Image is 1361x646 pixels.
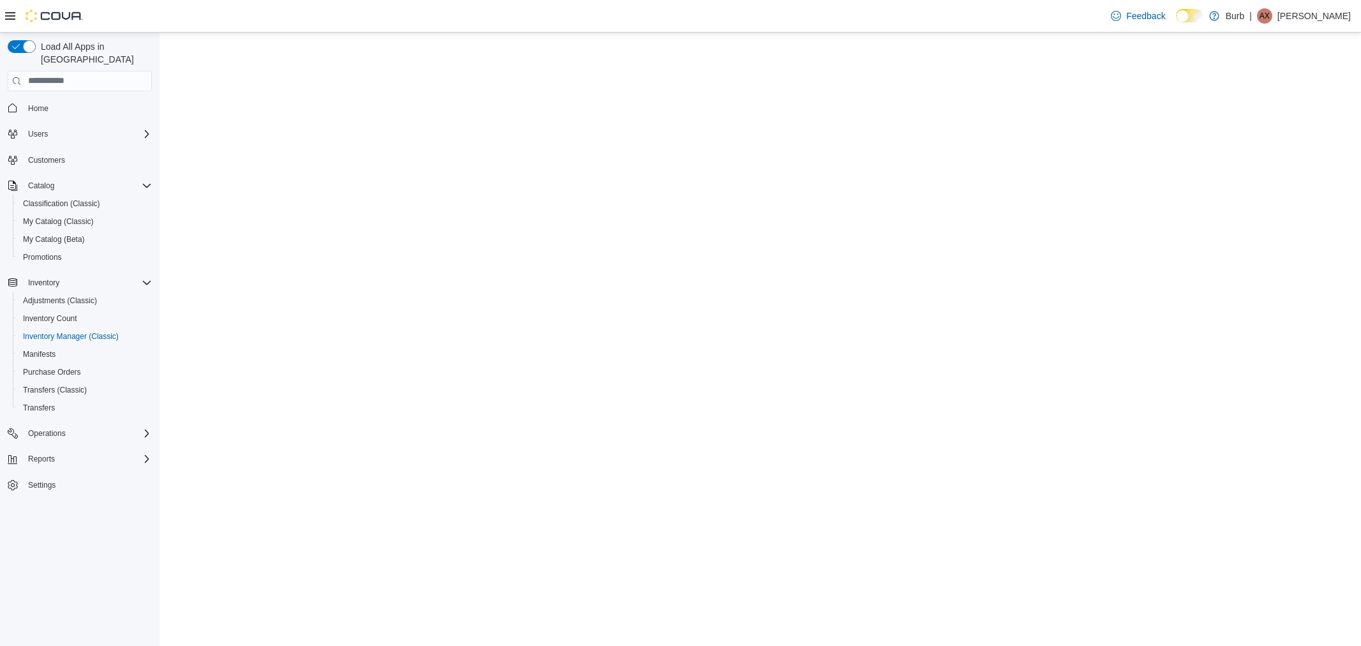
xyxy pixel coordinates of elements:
[23,367,81,377] span: Purchase Orders
[3,151,157,169] button: Customers
[18,293,102,308] a: Adjustments (Classic)
[18,347,61,362] a: Manifests
[18,311,82,326] a: Inventory Count
[23,178,59,193] button: Catalog
[13,195,157,213] button: Classification (Classic)
[13,345,157,363] button: Manifests
[18,293,152,308] span: Adjustments (Classic)
[36,40,152,66] span: Load All Apps in [GEOGRAPHIC_DATA]
[23,252,62,262] span: Promotions
[18,250,152,265] span: Promotions
[18,400,152,416] span: Transfers
[23,426,71,441] button: Operations
[23,403,55,413] span: Transfers
[23,153,70,168] a: Customers
[1277,8,1351,24] p: [PERSON_NAME]
[18,382,152,398] span: Transfers (Classic)
[18,250,67,265] a: Promotions
[23,275,64,290] button: Inventory
[28,480,56,490] span: Settings
[18,347,152,362] span: Manifests
[18,329,124,344] a: Inventory Manager (Classic)
[18,214,152,229] span: My Catalog (Classic)
[28,181,54,191] span: Catalog
[23,199,100,209] span: Classification (Classic)
[18,364,86,380] a: Purchase Orders
[1249,8,1252,24] p: |
[13,381,157,399] button: Transfers (Classic)
[23,451,60,467] button: Reports
[23,275,152,290] span: Inventory
[28,129,48,139] span: Users
[23,296,97,306] span: Adjustments (Classic)
[13,327,157,345] button: Inventory Manager (Classic)
[26,10,83,22] img: Cova
[23,349,56,359] span: Manifests
[13,230,157,248] button: My Catalog (Beta)
[1260,8,1270,24] span: AX
[13,310,157,327] button: Inventory Count
[3,424,157,442] button: Operations
[3,177,157,195] button: Catalog
[23,101,54,116] a: Home
[3,450,157,468] button: Reports
[18,214,99,229] a: My Catalog (Classic)
[23,385,87,395] span: Transfers (Classic)
[23,234,85,244] span: My Catalog (Beta)
[23,451,152,467] span: Reports
[1126,10,1165,22] span: Feedback
[23,126,53,142] button: Users
[28,428,66,439] span: Operations
[23,100,152,116] span: Home
[3,274,157,292] button: Inventory
[1176,22,1177,23] span: Dark Mode
[23,331,119,342] span: Inventory Manager (Classic)
[18,364,152,380] span: Purchase Orders
[3,476,157,494] button: Settings
[13,213,157,230] button: My Catalog (Classic)
[18,232,152,247] span: My Catalog (Beta)
[23,477,152,493] span: Settings
[23,216,94,227] span: My Catalog (Classic)
[1257,8,1272,24] div: Akira Xu
[18,232,90,247] a: My Catalog (Beta)
[13,292,157,310] button: Adjustments (Classic)
[18,400,60,416] a: Transfers
[18,329,152,344] span: Inventory Manager (Classic)
[23,477,61,493] a: Settings
[13,248,157,266] button: Promotions
[23,152,152,168] span: Customers
[1176,9,1203,22] input: Dark Mode
[18,196,105,211] a: Classification (Classic)
[3,125,157,143] button: Users
[28,155,65,165] span: Customers
[8,94,152,528] nav: Complex example
[13,399,157,417] button: Transfers
[28,454,55,464] span: Reports
[23,126,152,142] span: Users
[1226,8,1245,24] p: Burb
[18,196,152,211] span: Classification (Classic)
[28,278,59,288] span: Inventory
[23,426,152,441] span: Operations
[3,99,157,117] button: Home
[13,363,157,381] button: Purchase Orders
[18,311,152,326] span: Inventory Count
[18,382,92,398] a: Transfers (Classic)
[28,103,48,114] span: Home
[23,313,77,324] span: Inventory Count
[23,178,152,193] span: Catalog
[1106,3,1170,29] a: Feedback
